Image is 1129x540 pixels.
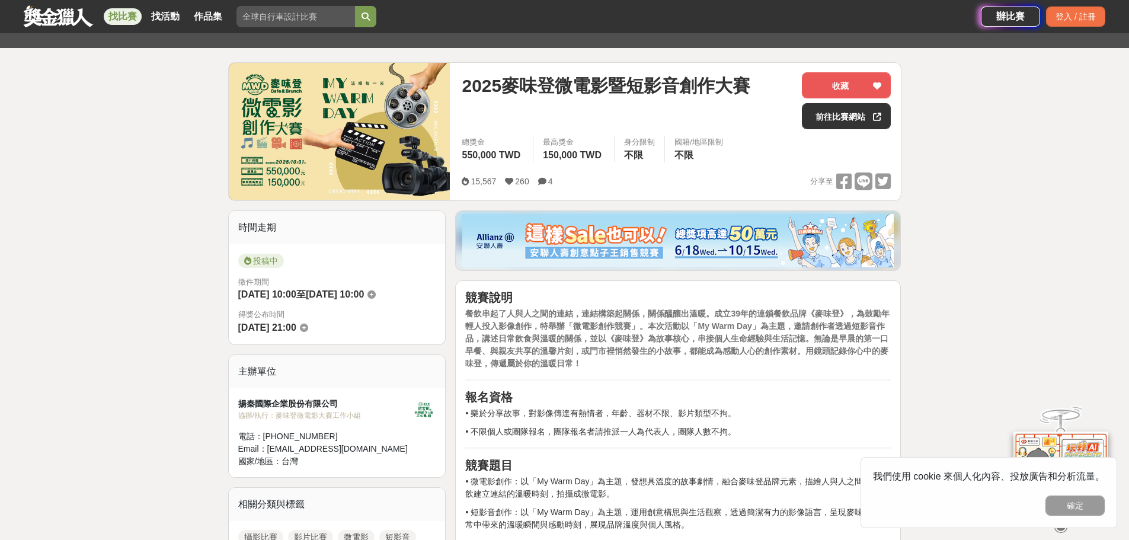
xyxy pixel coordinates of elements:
[543,150,602,160] span: 150,000 TWD
[238,289,296,299] span: [DATE] 10:00
[104,8,142,25] a: 找比賽
[548,177,553,186] span: 4
[238,430,412,443] div: 電話： [PHONE_NUMBER]
[465,506,891,531] p: • 短影音創作：以「My Warm Day」為主題，運用創意構思與生活觀察，透過簡潔有力的影像語言，呈現麥味登在日常中帶來的溫暖瞬間與感動時刻，展現品牌溫度與個人風格。
[229,355,446,388] div: 主辦單位
[674,136,723,148] div: 國籍/地區限制
[802,103,891,129] a: 前往比賽網站
[1013,432,1108,510] img: d2146d9a-e6f6-4337-9592-8cefde37ba6b.png
[1045,496,1105,516] button: 確定
[1046,7,1105,27] div: 登入 / 註冊
[238,254,284,268] span: 投稿中
[229,488,446,521] div: 相關分類與標籤
[810,172,833,190] span: 分享至
[674,150,693,160] span: 不限
[465,426,891,438] p: • 不限個人或團隊報名，團隊報名者請推派一人為代表人，團隊人數不拘。
[236,6,355,27] input: 全球自行車設計比賽
[465,309,890,368] strong: 餐飲串起了人與人之間的連結，連結構築起關係，關係醞釀出溫暖。成立39年的連鎖餐飲品牌《麥味登》，為鼓勵年輕人投入影像創作，特舉辦「微電影創作競賽」。本次活動以「My Warm Day」為主題，邀...
[624,136,655,148] div: 身分限制
[465,291,513,304] strong: 競賽說明
[624,150,643,160] span: 不限
[465,475,891,500] p: • 微電影創作：以「My Warm Day」為主題，發想具溫度的故事劇情，融合麥味登品牌元素，描繪人與人之間透過餐飲建立連結的溫暖時刻，拍攝成微電影。
[471,177,496,186] span: 15,567
[462,150,520,160] span: 550,000 TWD
[465,459,513,472] strong: 競賽題目
[282,456,298,466] span: 台灣
[296,289,306,299] span: 至
[462,72,750,99] span: 2025麥味登微電影暨短影音創作大賽
[465,407,891,420] p: • 樂於分享故事，對影像傳達有熱情者，年齡、器材不限、影片類型不拘。
[146,8,184,25] a: 找活動
[238,322,296,333] span: [DATE] 21:00
[306,289,364,299] span: [DATE] 10:00
[238,398,412,410] div: 揚秦國際企業股份有限公司
[238,456,282,466] span: 國家/地區：
[802,72,891,98] button: 收藏
[229,211,446,244] div: 時間走期
[462,136,523,148] span: 總獎金
[462,214,894,267] img: dcc59076-91c0-4acb-9c6b-a1d413182f46.png
[981,7,1040,27] a: 辦比賽
[229,63,450,200] img: Cover Image
[238,277,269,286] span: 徵件期間
[238,309,436,321] span: 得獎公布時間
[515,177,529,186] span: 260
[238,410,412,421] div: 協辦/執行： 麥味登微電影大賽工作小組
[238,443,412,455] div: Email： [EMAIL_ADDRESS][DOMAIN_NAME]
[465,391,513,404] strong: 報名資格
[189,8,227,25] a: 作品集
[543,136,605,148] span: 最高獎金
[873,471,1105,481] span: 我們使用 cookie 來個人化內容、投放廣告和分析流量。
